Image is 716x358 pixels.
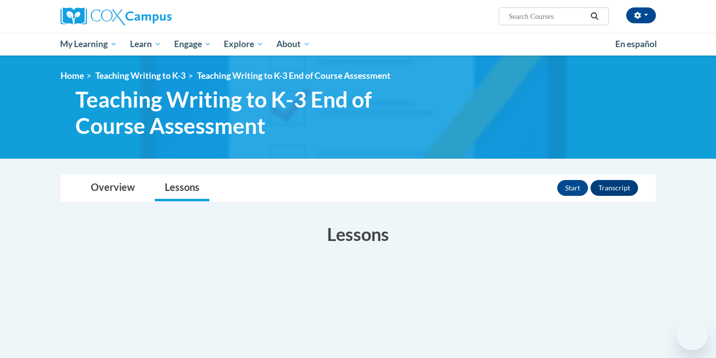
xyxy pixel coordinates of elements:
a: Overview [81,175,145,201]
a: En español [609,34,663,55]
a: Lessons [155,175,209,201]
a: Home [61,70,84,81]
a: Cox Campus [61,7,249,25]
span: Engage [174,38,211,50]
span: Learn [130,38,161,50]
span: Explore [224,38,263,50]
span: Teaching Writing to K-3 End of Course Assessment [75,86,418,139]
button: Start [557,180,588,196]
span: My Learning [60,38,117,50]
a: Learn [124,33,168,56]
h3: Lessons [61,222,656,246]
span: About [276,38,310,50]
a: Teaching Writing to K-3 [95,70,186,81]
a: Explore [217,33,270,56]
iframe: Button to launch messaging window [676,318,708,350]
button: Transcript [590,180,638,196]
button: Account Settings [626,7,656,23]
button: Search [587,10,602,22]
a: Engage [168,33,218,56]
div: Main menu [46,33,671,56]
span: En español [615,39,657,49]
a: About [270,33,317,56]
img: Cox Campus [61,7,172,25]
span: Teaching Writing to K-3 End of Course Assessment [197,70,391,81]
input: Search Courses [508,10,587,22]
a: My Learning [54,33,124,56]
